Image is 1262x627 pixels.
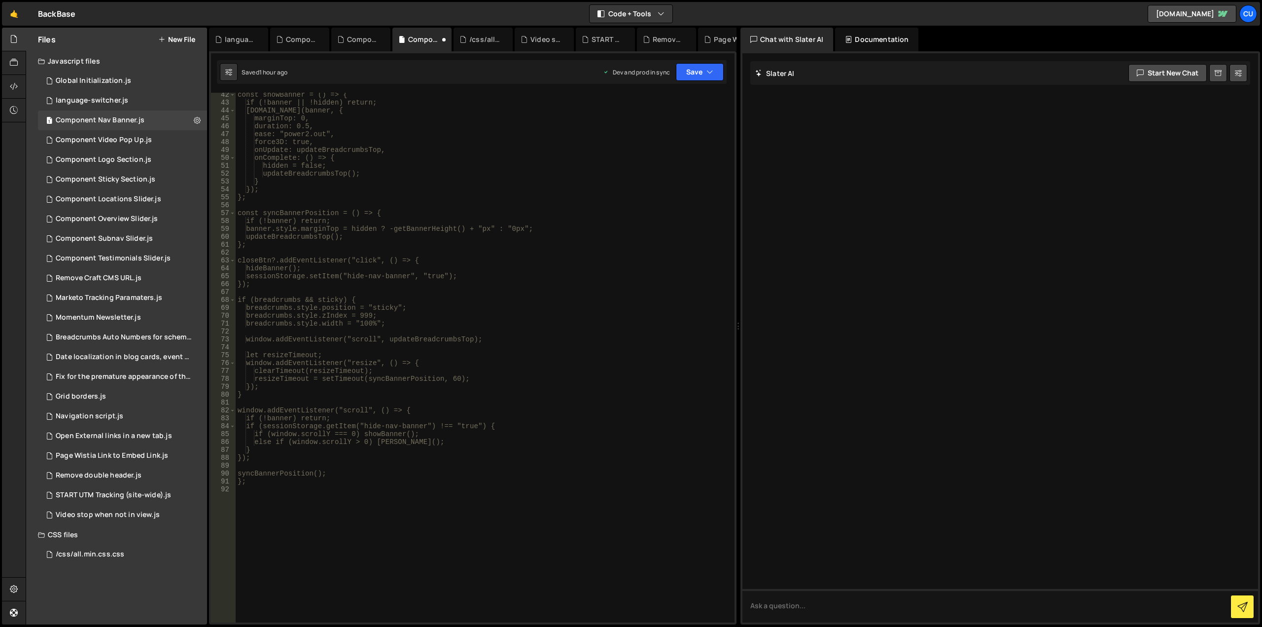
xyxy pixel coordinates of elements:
[56,136,152,145] div: Component Video Pop Up.js
[56,116,144,125] div: Component Nav Banner.js
[56,274,141,283] div: Remove Craft CMS URL.js
[38,170,207,189] div: 16770/48028.js
[211,312,236,320] div: 70
[56,313,141,322] div: Momentum Newsletter.js
[56,550,124,559] div: /css/all.min.css.css
[38,328,210,347] div: 16770/48077.js
[38,288,207,308] div: 16770/48157.js
[347,35,379,44] div: Component Video Pop Up.js
[211,478,236,485] div: 91
[56,254,171,263] div: Component Testimonials Slider.js
[590,5,672,23] button: Code + Tools
[592,35,623,44] div: START UTM Tracking (site-wide).js
[211,359,236,367] div: 76
[211,217,236,225] div: 58
[1128,64,1207,82] button: Start new chat
[211,430,236,438] div: 85
[211,391,236,399] div: 80
[211,193,236,201] div: 55
[38,485,207,505] div: 16770/48123.js
[26,525,207,545] div: CSS files
[38,189,207,209] div: 16770/48377.js
[211,178,236,185] div: 53
[38,71,207,91] div: 16770/48124.js
[38,367,210,387] div: 16770/48030.js
[38,91,207,111] div: 16770/48373.js
[211,422,236,430] div: 84
[211,162,236,170] div: 51
[408,35,440,44] div: Component Nav Banner.js
[38,387,207,406] div: 16770/48076.js
[56,175,155,184] div: Component Sticky Section.js
[56,491,171,500] div: START UTM Tracking (site-wide).js
[211,485,236,493] div: 92
[286,35,317,44] div: Component Locations Slider.js
[38,111,207,130] div: 16770/48346.js
[740,28,833,51] div: Chat with Slater AI
[211,462,236,470] div: 89
[56,155,151,164] div: Component Logo Section.js
[211,383,236,391] div: 79
[211,107,236,114] div: 44
[38,34,56,45] h2: Files
[56,353,192,362] div: Date localization in blog cards, event cards, etc.js
[211,414,236,422] div: 83
[38,209,207,229] div: 16770/48205.js
[211,454,236,462] div: 88
[56,96,128,105] div: language-switcher.js
[26,51,207,71] div: Javascript files
[714,35,745,44] div: Page Wistia Link to Embed Link.js
[211,280,236,288] div: 66
[56,471,141,480] div: Remove double header.js
[1148,5,1236,23] a: [DOMAIN_NAME]
[242,68,287,76] div: Saved
[211,225,236,233] div: 59
[38,268,207,288] div: 16770/48252.js
[1239,5,1257,23] a: Cu
[38,229,207,249] div: 16770/48198.js
[2,2,26,26] a: 🤙
[211,170,236,178] div: 52
[56,451,168,460] div: Page Wistia Link to Embed Link.js
[211,91,236,99] div: 42
[38,8,75,20] div: BackBase
[211,233,236,241] div: 60
[211,343,236,351] div: 74
[211,438,236,446] div: 86
[56,333,192,342] div: Breadcrumbs Auto Numbers for schema markup.js
[835,28,918,51] div: Documentation
[56,392,106,401] div: Grid borders.js
[259,68,288,76] div: 1 hour ago
[38,150,207,170] div: 16770/48214.js
[211,241,236,249] div: 61
[56,76,131,85] div: Global Initialization.js
[211,399,236,406] div: 81
[38,545,207,564] div: 16770/45829.css
[211,99,236,107] div: 43
[56,234,153,243] div: Component Subnav Slider.js
[211,304,236,312] div: 69
[211,209,236,217] div: 57
[603,68,670,76] div: Dev and prod in sync
[211,185,236,193] div: 54
[211,335,236,343] div: 73
[211,154,236,162] div: 50
[211,406,236,414] div: 82
[56,215,158,223] div: Component Overview Slider.js
[211,146,236,154] div: 49
[211,138,236,146] div: 48
[38,308,207,328] div: 16770/48166.js
[653,35,684,44] div: Remove double header.js
[211,264,236,272] div: 64
[211,375,236,383] div: 78
[56,372,192,381] div: Fix for the premature appearance of the filter tag.js
[38,249,207,268] div: 16770/48197.js
[676,63,724,81] button: Save
[211,130,236,138] div: 47
[225,35,256,44] div: language-switcher.js
[38,426,207,446] div: 16770/48078.js
[46,117,52,125] span: 1
[530,35,562,44] div: Video stop when not in view.js
[56,294,162,302] div: Marketo Tracking Paramaters.js
[211,249,236,257] div: 62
